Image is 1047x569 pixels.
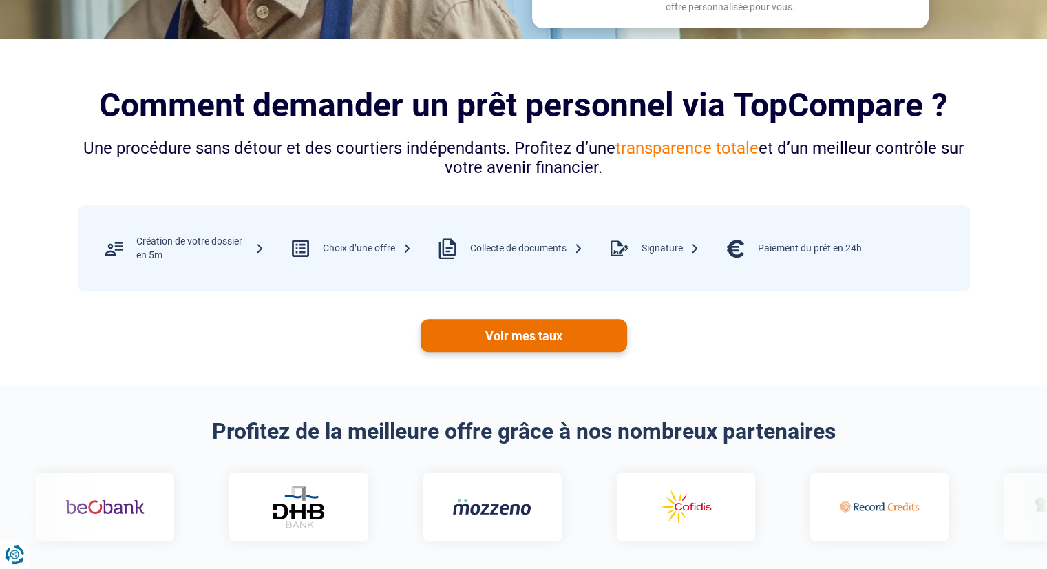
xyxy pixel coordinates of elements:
[470,242,583,256] div: Collecte de documents
[758,242,862,256] div: Paiement du prêt en 24h
[78,138,970,178] div: Une procédure sans détour et des courtiers indépendants. Profitez d’une et d’un meilleur contrôle...
[909,495,988,519] img: Alphacredit
[615,138,759,158] span: transparence totale
[136,235,264,262] div: Création de votre dossier en 5m
[716,487,795,527] img: Record credits
[642,242,699,256] div: Signature
[522,487,602,527] img: Cofidis
[78,418,970,444] h2: Profitez de la meilleure offre grâce à nos nombreux partenaires
[421,319,627,352] a: Voir mes taux
[147,486,202,528] img: DHB Bank
[323,242,412,256] div: Choix d’une offre
[78,86,970,124] h2: Comment demander un prêt personnel via TopCompare ?
[328,498,408,515] img: Mozzeno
